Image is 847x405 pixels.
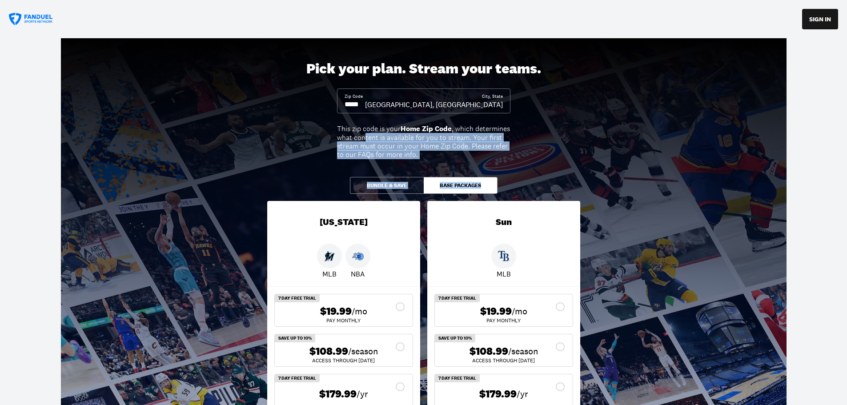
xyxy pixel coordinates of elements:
[352,305,367,317] span: /mo
[322,269,337,279] p: MLB
[479,388,517,401] span: $179.99
[345,93,363,100] div: Zip Code
[508,345,538,357] span: /season
[512,305,527,317] span: /mo
[442,358,566,363] div: ACCESS THROUGH [DATE]
[401,124,452,133] b: Home Zip Code
[480,305,512,318] span: $19.99
[306,60,541,77] div: Pick your plan. Stream your teams.
[470,345,508,358] span: $108.99
[309,345,348,358] span: $108.99
[352,250,364,262] img: Magic
[424,177,498,194] button: Base Packages
[497,269,511,279] p: MLB
[275,334,315,342] div: Save Up To 10%
[517,388,528,400] span: /yr
[427,201,580,244] div: Sun
[802,9,838,29] button: SIGN IN
[319,388,357,401] span: $179.99
[442,318,566,323] div: Pay Monthly
[320,305,352,318] span: $19.99
[435,334,475,342] div: Save Up To 10%
[435,294,480,302] div: 7 Day Free Trial
[435,374,480,382] div: 7 Day Free Trial
[482,93,503,100] div: City, State
[282,358,405,363] div: ACCESS THROUGH [DATE]
[350,177,424,194] button: Bundle & Save
[282,318,405,323] div: Pay Monthly
[348,345,378,357] span: /season
[365,100,503,109] div: [GEOGRAPHIC_DATA], [GEOGRAPHIC_DATA]
[357,388,368,400] span: /yr
[267,201,420,244] div: [US_STATE]
[498,250,510,262] img: Rays
[275,374,320,382] div: 7 Day Free Trial
[324,250,335,262] img: Marlins
[275,294,320,302] div: 7 Day Free Trial
[337,124,510,159] div: This zip code is your , which determines what content is available for you to stream. Your first ...
[351,269,365,279] p: NBA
